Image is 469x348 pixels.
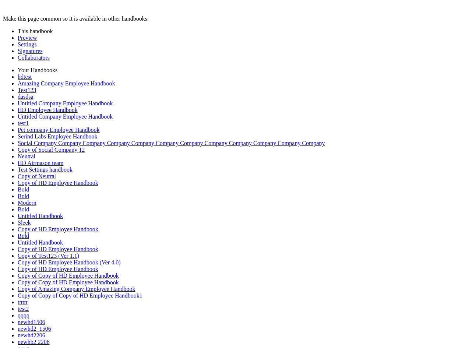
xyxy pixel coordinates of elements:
a: Copy of Copy of HD Employee Handbook [18,273,119,279]
a: Untitled Handbook [18,213,63,219]
a: Neutral [18,153,35,159]
a: Signatures [18,48,43,54]
a: Bold [18,206,29,212]
a: Copy of Amazing Company Employee Handbook [18,286,135,292]
a: Modern [18,200,36,206]
a: Test123 [18,87,36,93]
a: test2 [18,306,29,312]
a: Untitled Company Employee Handbook [18,113,113,120]
a: Copy of HD Employee Handbook (Ver 4.0) [18,259,121,266]
a: Bold [18,193,29,199]
a: hdtest [18,74,32,80]
a: Preview [18,35,37,41]
a: newhd1506 [18,319,45,325]
a: Collaborators [18,55,50,61]
a: newhd2_1506 [18,326,51,332]
li: Your Handbooks [18,67,466,74]
a: Copy of HD Employee Handbook [18,180,98,186]
a: HD Airmason team [18,160,63,166]
a: Copy of HD Employee Handbook [18,246,98,252]
a: tttttt [18,299,28,305]
a: newhd2206 [18,332,45,338]
a: dasdsa [18,94,33,100]
a: newhb2 2206 [18,339,50,345]
a: Sleek [18,219,31,226]
div: Make this page common so it is available in other handbooks. [3,15,466,22]
a: Settings [18,41,37,48]
a: Copy of HD Employee Handbook [18,226,98,232]
a: test1 [18,120,29,126]
a: Pet company Employee Handbook [18,127,100,133]
a: Test Settings handbook [18,166,73,173]
a: Social Company Company Company Company Company Company Company Company Company Company Company Co... [18,140,325,146]
a: Copy of Copy of Copy of HD Employee Handbook1 [18,292,142,299]
a: Copy of Neutral [18,173,56,179]
a: Untitled Handbook [18,239,63,246]
a: Copy of HD Employee Handbook [18,266,98,272]
a: Copy of Copy of HD Employee Handbook [18,279,119,285]
a: Bold [18,186,29,193]
li: This handbook [18,28,466,35]
a: HD Employee Handbook [18,107,78,113]
a: Serind Labs Employee Handbook [18,133,97,140]
a: Copy of Test123 (Ver 1.1) [18,253,79,259]
a: qqqq [18,312,29,319]
a: Bold [18,233,29,239]
a: Copy of Social Company 12 [18,147,85,153]
a: Amazing Company Employee Handbook [18,80,115,87]
a: Untitled Company Employee Handbook [18,100,113,106]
